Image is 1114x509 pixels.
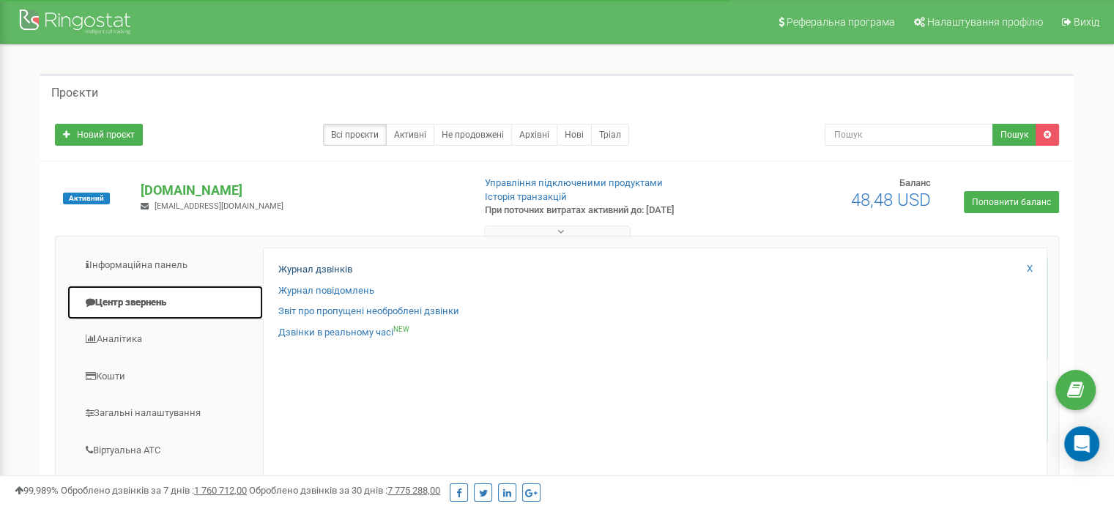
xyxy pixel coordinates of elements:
a: Всі проєкти [323,124,387,146]
a: Віртуальна АТС [67,433,264,469]
a: Поповнити баланс [964,191,1059,213]
a: Не продовжені [434,124,512,146]
p: При поточних витратах активний до: [DATE] [485,204,719,218]
span: 48,48 USD [851,190,931,210]
a: X [1027,262,1033,276]
a: Аналiтика [67,322,264,357]
button: Пошук [992,124,1036,146]
div: Open Intercom Messenger [1064,426,1099,461]
span: 99,989% [15,485,59,496]
a: Центр звернень [67,285,264,321]
p: [DOMAIN_NAME] [141,181,461,200]
span: Оброблено дзвінків за 30 днів : [249,485,440,496]
h5: Проєкти [51,86,98,100]
a: Активні [386,124,434,146]
span: Баланс [899,177,931,188]
a: Історія транзакцій [485,191,567,202]
span: Налаштування профілю [927,16,1043,28]
a: Журнал дзвінків [278,263,352,277]
a: Управління підключеними продуктами [485,177,663,188]
a: Кошти [67,359,264,395]
a: Новий проєкт [55,124,143,146]
a: Інформаційна панель [67,248,264,283]
span: Оброблено дзвінків за 7 днів : [61,485,247,496]
u: 1 760 712,00 [194,485,247,496]
input: Пошук [825,124,993,146]
a: Наскрізна аналітика [67,469,264,505]
span: [EMAIL_ADDRESS][DOMAIN_NAME] [155,201,283,211]
a: Архівні [511,124,557,146]
span: Вихід [1074,16,1099,28]
a: Тріал [591,124,629,146]
u: 7 775 288,00 [387,485,440,496]
a: Нові [557,124,592,146]
a: Журнал повідомлень [278,284,374,298]
a: Дзвінки в реальному часіNEW [278,326,409,340]
a: Звіт про пропущені необроблені дзвінки [278,305,459,319]
sup: NEW [393,325,409,333]
a: Загальні налаштування [67,395,264,431]
span: Реферальна програма [787,16,895,28]
span: Активний [63,193,110,204]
